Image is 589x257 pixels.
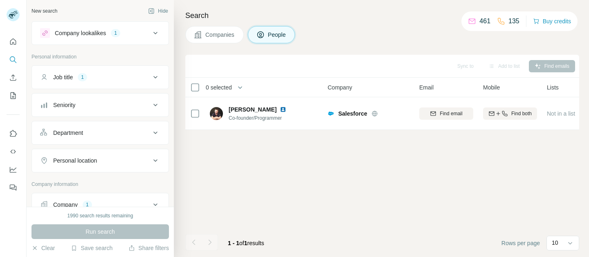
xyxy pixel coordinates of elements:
[32,195,169,215] button: Company1
[32,67,169,87] button: Job title1
[67,212,133,219] div: 1990 search results remaining
[501,239,540,247] span: Rows per page
[508,16,519,26] p: 135
[533,16,571,27] button: Buy credits
[552,239,558,247] p: 10
[7,70,20,85] button: Enrich CSV
[419,83,434,92] span: Email
[229,114,296,122] span: Co-founder/Programmer
[31,53,169,60] p: Personal information
[206,83,232,92] span: 0 selected
[7,180,20,195] button: Feedback
[210,107,223,120] img: Avatar
[7,162,20,177] button: Dashboard
[31,244,55,252] button: Clear
[205,31,235,39] span: Companies
[111,29,120,37] div: 1
[53,201,78,209] div: Company
[547,110,575,117] span: Not in a list
[32,23,169,43] button: Company lookalikes1
[268,31,287,39] span: People
[53,73,73,81] div: Job title
[7,144,20,159] button: Use Surfe API
[78,74,87,81] div: 1
[32,151,169,170] button: Personal location
[55,29,106,37] div: Company lookalikes
[7,52,20,67] button: Search
[71,244,112,252] button: Save search
[440,110,462,117] span: Find email
[53,156,97,165] div: Personal location
[328,110,334,117] img: Logo of Salesforce
[547,83,559,92] span: Lists
[479,16,490,26] p: 461
[419,107,473,120] button: Find email
[32,123,169,143] button: Department
[228,240,264,246] span: results
[511,110,532,117] span: Find both
[53,101,75,109] div: Seniority
[483,83,500,92] span: Mobile
[83,201,92,208] div: 1
[483,107,537,120] button: Find both
[142,5,174,17] button: Hide
[31,7,57,15] div: New search
[338,110,367,118] span: Salesforce
[53,129,83,137] div: Department
[7,126,20,141] button: Use Surfe on LinkedIn
[280,106,286,113] img: LinkedIn logo
[7,34,20,49] button: Quick start
[229,105,277,114] span: [PERSON_NAME]
[7,88,20,103] button: My lists
[239,240,244,246] span: of
[32,95,169,115] button: Seniority
[328,83,352,92] span: Company
[128,244,169,252] button: Share filters
[244,240,247,246] span: 1
[31,181,169,188] p: Company information
[228,240,239,246] span: 1 - 1
[185,10,579,21] h4: Search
